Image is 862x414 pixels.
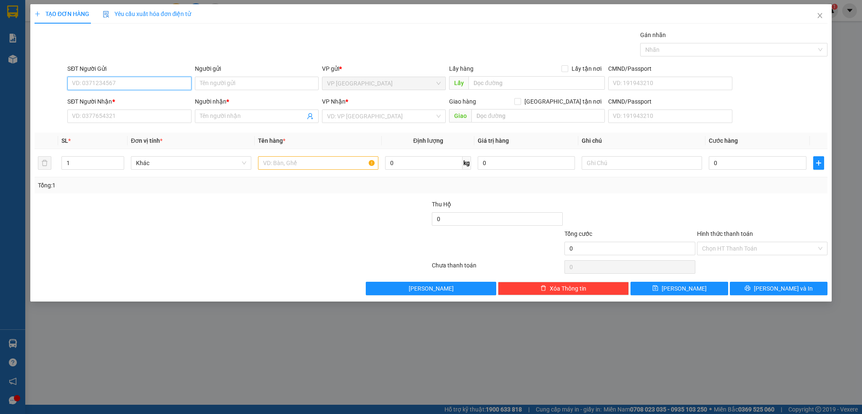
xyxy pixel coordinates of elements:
label: Gán nhãn [640,32,666,38]
label: Hình thức thanh toán [697,230,753,237]
input: Dọc đường [468,76,605,90]
button: printer[PERSON_NAME] và In [730,282,827,295]
span: Giao [449,109,471,123]
div: CMND/Passport [608,97,732,106]
div: SĐT Người Gửi [67,64,191,73]
button: deleteXóa Thông tin [498,282,629,295]
div: SĐT Người Nhận [67,97,191,106]
span: [PERSON_NAME] [409,284,454,293]
span: Giao hàng [449,98,476,105]
span: Định lượng [413,137,443,144]
span: [PERSON_NAME] và In [754,284,813,293]
button: plus [813,156,825,170]
button: Close [808,4,832,28]
span: delete [540,285,546,292]
span: Cước hàng [709,137,738,144]
div: Chưa thanh toán [431,261,564,275]
span: Thu Hộ [432,201,451,208]
span: Lấy hàng [449,65,474,72]
span: Giá trị hàng [478,137,509,144]
span: user-add [307,113,314,120]
span: Lấy [449,76,468,90]
span: close [817,12,823,19]
div: Người gửi [195,64,319,73]
span: Khác [136,157,246,169]
input: Ghi Chú [582,156,702,170]
span: Tổng cước [564,230,592,237]
span: SL [61,137,68,144]
span: save [652,285,658,292]
span: Xóa Thông tin [550,284,586,293]
span: VP Sài Gòn [327,77,441,90]
th: Ghi chú [578,133,705,149]
span: [PERSON_NAME] [662,284,707,293]
span: Đơn vị tính [131,137,162,144]
input: Dọc đường [471,109,605,123]
span: Tên hàng [258,137,285,144]
span: plus [35,11,40,17]
span: VP Nhận [322,98,346,105]
div: Tổng: 1 [38,181,333,190]
div: CMND/Passport [608,64,732,73]
span: TẠO ĐƠN HÀNG [35,11,89,17]
span: plus [814,160,824,166]
button: save[PERSON_NAME] [631,282,728,295]
img: icon [103,11,109,18]
button: delete [38,156,51,170]
div: Người nhận [195,97,319,106]
span: kg [463,156,471,170]
div: VP gửi [322,64,446,73]
span: Lấy tận nơi [568,64,605,73]
span: printer [745,285,750,292]
span: [GEOGRAPHIC_DATA] tận nơi [521,97,605,106]
input: 0 [478,156,575,170]
input: VD: Bàn, Ghế [258,156,378,170]
span: Yêu cầu xuất hóa đơn điện tử [103,11,192,17]
button: [PERSON_NAME] [366,282,497,295]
